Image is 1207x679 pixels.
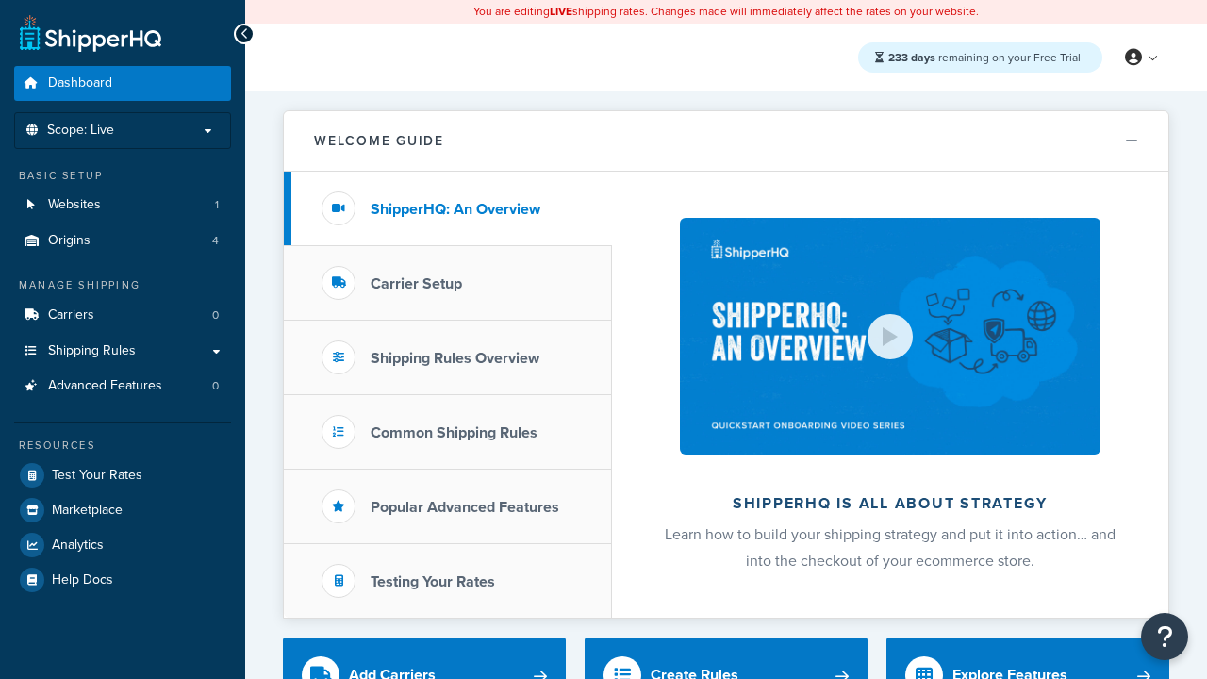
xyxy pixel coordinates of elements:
[48,307,94,323] span: Carriers
[284,111,1168,172] button: Welcome Guide
[14,493,231,527] a: Marketplace
[212,307,219,323] span: 0
[48,197,101,213] span: Websites
[14,528,231,562] a: Analytics
[48,378,162,394] span: Advanced Features
[371,275,462,292] h3: Carrier Setup
[212,233,219,249] span: 4
[215,197,219,213] span: 1
[665,523,1116,571] span: Learn how to build your shipping strategy and put it into action… and into the checkout of your e...
[14,563,231,597] a: Help Docs
[14,66,231,101] a: Dashboard
[52,468,142,484] span: Test Your Rates
[371,350,539,367] h3: Shipping Rules Overview
[14,188,231,223] a: Websites1
[52,503,123,519] span: Marketplace
[14,298,231,333] li: Carriers
[550,3,572,20] b: LIVE
[14,438,231,454] div: Resources
[14,298,231,333] a: Carriers0
[314,134,444,148] h2: Welcome Guide
[14,277,231,293] div: Manage Shipping
[888,49,935,66] strong: 233 days
[14,224,231,258] a: Origins4
[47,123,114,139] span: Scope: Live
[14,188,231,223] li: Websites
[48,75,112,91] span: Dashboard
[371,573,495,590] h3: Testing Your Rates
[888,49,1081,66] span: remaining on your Free Trial
[14,168,231,184] div: Basic Setup
[662,495,1118,512] h2: ShipperHQ is all about strategy
[371,499,559,516] h3: Popular Advanced Features
[212,378,219,394] span: 0
[14,369,231,404] a: Advanced Features0
[48,233,91,249] span: Origins
[52,572,113,588] span: Help Docs
[371,424,537,441] h3: Common Shipping Rules
[14,334,231,369] a: Shipping Rules
[14,458,231,492] a: Test Your Rates
[48,343,136,359] span: Shipping Rules
[14,369,231,404] li: Advanced Features
[680,218,1100,455] img: ShipperHQ is all about strategy
[14,224,231,258] li: Origins
[52,538,104,554] span: Analytics
[371,201,540,218] h3: ShipperHQ: An Overview
[1141,613,1188,660] button: Open Resource Center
